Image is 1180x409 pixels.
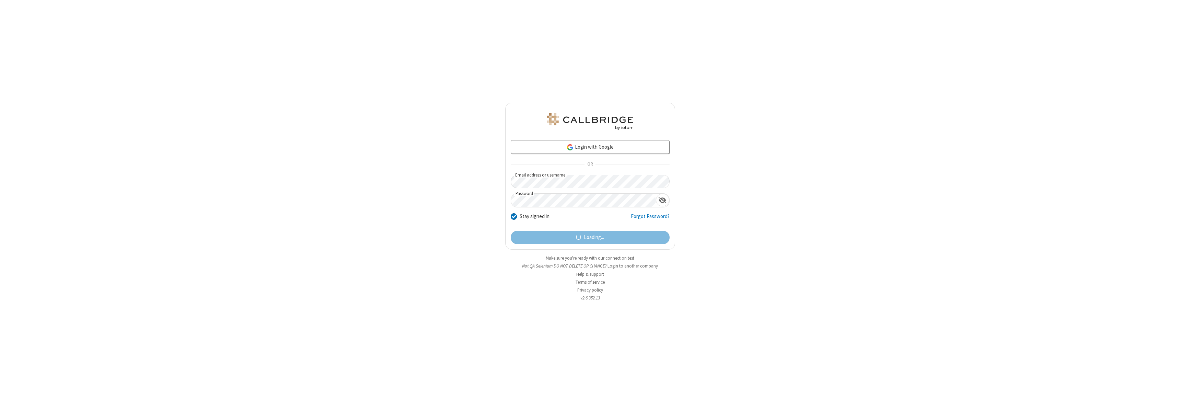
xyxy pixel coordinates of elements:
[511,231,670,245] button: Loading...
[511,175,670,188] input: Email address or username
[576,271,604,277] a: Help & support
[607,263,658,269] button: Login to another company
[631,213,670,226] a: Forgot Password?
[545,113,635,130] img: QA Selenium DO NOT DELETE OR CHANGE
[511,140,670,154] a: Login with Google
[546,255,634,261] a: Make sure you're ready with our connection test
[577,287,603,293] a: Privacy policy
[505,295,675,301] li: v2.6.352.13
[585,160,595,169] span: OR
[584,234,604,241] span: Loading...
[505,263,675,269] li: Not QA Selenium DO NOT DELETE OR CHANGE?
[566,144,574,151] img: google-icon.png
[520,213,550,220] label: Stay signed in
[656,194,669,206] div: Show password
[576,279,605,285] a: Terms of service
[511,194,656,207] input: Password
